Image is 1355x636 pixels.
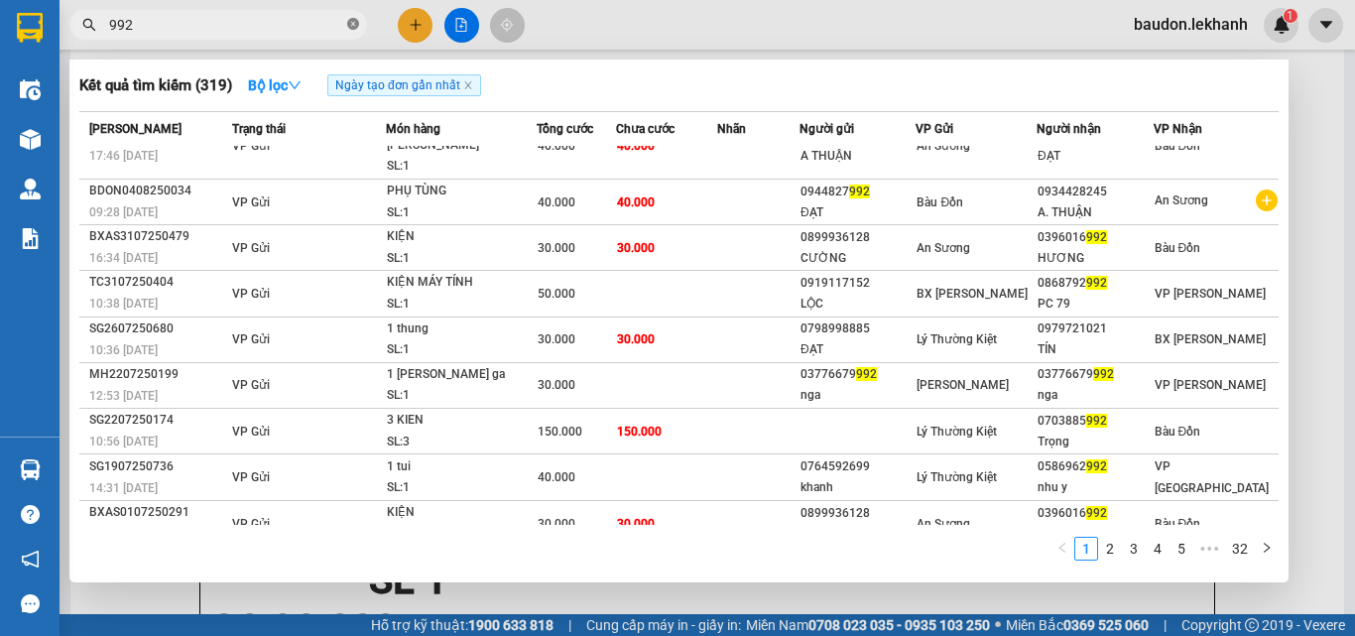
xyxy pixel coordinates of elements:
li: Next 5 Pages [1193,537,1225,561]
div: 1 [PERSON_NAME] ga [387,364,536,386]
div: 03776679 [801,364,916,385]
span: Bàu Đồn [1155,425,1201,439]
span: VP Gửi [232,517,270,531]
div: BXAS0107250291 [89,502,226,523]
div: A THUẬN [801,146,916,167]
span: right [1261,542,1273,554]
div: 0944827 [801,182,916,202]
span: 992 [1086,276,1107,290]
div: 0899936128 [801,227,916,248]
div: 0764592699 [801,456,916,477]
li: 2 [1098,537,1122,561]
span: 992 [1086,414,1107,428]
img: warehouse-icon [20,459,41,480]
span: VP [PERSON_NAME] [1155,378,1266,392]
h3: Kết quả tìm kiếm ( 319 ) [79,75,232,96]
span: 14:31 [DATE] [89,481,158,495]
div: CƯỜNG [801,524,916,545]
span: Nhãn [717,122,746,136]
span: An Sương [917,241,970,255]
span: Người gửi [800,122,854,136]
input: Tìm tên, số ĐT hoặc mã đơn [109,14,343,36]
span: VP Gửi [916,122,953,136]
span: [PERSON_NAME] [917,378,1009,392]
span: 150.000 [538,425,582,439]
strong: Bộ lọc [248,77,302,93]
span: Lý Thường Kiệt [917,425,997,439]
img: warehouse-icon [20,179,41,199]
div: LỘC [801,294,916,315]
div: nga [1038,385,1153,406]
span: 992 [849,185,870,198]
span: VP Gửi [232,195,270,209]
span: VP Gửi [232,378,270,392]
div: 0979721021 [1038,318,1153,339]
div: KIỆN MÁY TÍNH [387,272,536,294]
div: 0919117152 [801,273,916,294]
div: 3 KIEN [387,410,536,432]
div: 0396016 [1038,503,1153,524]
div: SL: 3 [387,432,536,453]
div: KIỆN [387,502,536,524]
a: 3 [1123,538,1145,560]
div: 1 tui [387,456,536,478]
div: SL: 1 [387,524,536,546]
div: SG1907250736 [89,456,226,477]
span: 10:36 [DATE] [89,343,158,357]
span: 12:53 [DATE] [89,389,158,403]
span: 10:38 [DATE] [89,297,158,311]
div: khanh [801,477,916,498]
span: VP Nhận [1154,122,1202,136]
span: [PERSON_NAME] [89,122,182,136]
span: Lý Thường Kiệt [917,332,997,346]
span: 30.000 [538,332,575,346]
span: VP Gửi [232,287,270,301]
div: 1 thung [387,318,536,340]
span: VP Gửi [232,332,270,346]
div: nga [801,385,916,406]
div: 0396016 [1038,227,1153,248]
span: 992 [856,367,877,381]
span: BX [PERSON_NAME] [917,287,1028,301]
span: Món hàng [386,122,440,136]
span: 09:28 [DATE] [89,205,158,219]
span: Người nhận [1037,122,1101,136]
span: VP Gửi [232,241,270,255]
img: logo-vxr [17,13,43,43]
span: 30.000 [538,517,575,531]
div: 0586962 [1038,456,1153,477]
div: SL: 1 [387,339,536,361]
div: PHỤ TÙNG [387,181,536,202]
button: right [1255,537,1279,561]
a: 4 [1147,538,1169,560]
span: plus-circle [1256,190,1278,211]
span: Trạng thái [232,122,286,136]
img: solution-icon [20,228,41,249]
div: SG2207250174 [89,410,226,431]
span: Lý Thường Kiệt [917,470,997,484]
div: SL: 1 [387,385,536,407]
div: HƯƠNG [1038,248,1153,269]
a: 5 [1170,538,1192,560]
div: nhu y [1038,477,1153,498]
span: 30.000 [617,332,655,346]
div: 0798998885 [801,318,916,339]
span: down [288,78,302,92]
span: VP [PERSON_NAME] [1155,287,1266,301]
span: 40.000 [538,139,575,153]
div: SL: 1 [387,294,536,316]
img: warehouse-icon [20,129,41,150]
span: BX [PERSON_NAME] [1155,332,1266,346]
div: CƯỜNG [801,248,916,269]
span: 992 [1093,367,1114,381]
span: close-circle [347,18,359,30]
span: 50.000 [538,287,575,301]
span: Bàu Đồn [1155,241,1201,255]
span: 30.000 [538,241,575,255]
span: An Sương [1155,193,1208,207]
span: 150.000 [617,425,662,439]
span: 30.000 [617,241,655,255]
a: 1 [1075,538,1097,560]
button: left [1050,537,1074,561]
span: ••• [1193,537,1225,561]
